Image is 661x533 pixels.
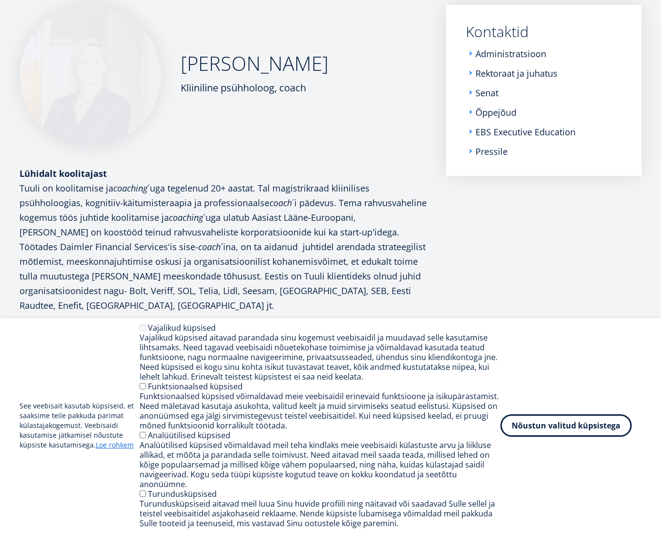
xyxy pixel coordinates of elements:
em: coaching [169,212,203,223]
label: Analüütilised küpsised [148,430,230,441]
div: Analüütilised küpsised võimaldavad meil teha kindlaks meie veebisaidi külastuste arvu ja liikluse... [140,440,500,489]
a: EBS Executive Education [475,127,576,137]
div: Turundusküpsiseid aitavad meil luua Sinu huvide profiili ning näitavad või saadavad Sulle sellel ... [140,499,500,528]
a: Õppejõud [475,107,516,117]
a: Rektoraat ja juhatus [475,68,558,78]
img: Tuuli Junolainen [20,5,161,147]
a: Senat [475,88,498,98]
div: Vajalikud küpsised aitavad parandada sinu kogemust veebisaidil ja muudavad selle kasutamise lihts... [140,333,500,382]
h2: [PERSON_NAME] [181,51,329,76]
a: Administratsioon [475,49,546,59]
a: Loe rohkem [96,440,134,450]
div: Lühidalt koolitajast [20,166,427,181]
label: Vajalikud küpsised [148,322,216,333]
div: Kliiniline psühholoog, coach [181,81,329,95]
label: Funktsionaalsed küpsised [148,381,243,392]
em: coaching [113,182,147,194]
div: Funktsionaalsed küpsised võimaldavad meie veebisaidil erinevaid funktsioone ja isikupärastamist. ... [140,391,500,430]
p: Tuuli on koolitamise ja ´uga tegelenud 20+ aastat. Tal magistrikraad kliinilises psühholoogias, k... [20,181,427,313]
em: coach [269,197,292,209]
button: Nõustun valitud küpsistega [500,414,632,437]
em: coach [198,241,221,253]
p: See veebisait kasutab küpsiseid, et saaksime teile pakkuda parimat külastajakogemust. Veebisaidi ... [20,401,140,450]
a: Kontaktid [466,24,622,39]
a: Pressile [475,147,508,156]
label: Turundusküpsised [148,489,217,499]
